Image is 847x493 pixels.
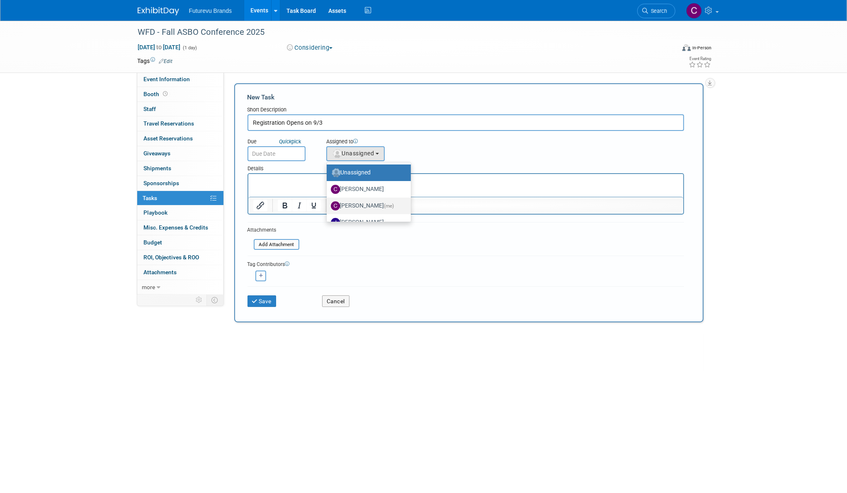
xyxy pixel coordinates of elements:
span: Booth [144,91,170,97]
a: Shipments [137,161,223,176]
img: C.jpg [331,201,340,210]
td: Toggle Event Tabs [206,295,223,305]
div: Tag Contributors [248,259,684,268]
span: Unassigned [332,150,374,157]
span: Giveaways [144,150,171,157]
a: Staff [137,102,223,116]
div: Event Format [626,43,712,56]
a: Attachments [137,265,223,280]
button: Italic [292,200,306,211]
td: Tags [138,57,173,65]
a: Sponsorships [137,176,223,191]
a: Booth [137,87,223,101]
span: Budget [144,239,163,246]
div: Assigned to [326,138,426,146]
span: Playbook [144,209,168,216]
a: Giveaways [137,146,223,161]
td: Personalize Event Tab Strip [192,295,207,305]
img: Format-Inperson.png [682,44,691,51]
a: ROI, Objectives & ROO [137,250,223,265]
span: Event Information [144,76,190,82]
a: Playbook [137,205,223,220]
a: Quickpick [278,138,303,145]
div: In-Person [692,45,711,51]
i: Quick [279,138,292,145]
span: Misc. Expenses & Credits [144,224,209,231]
button: Save [248,295,277,307]
a: Budget [137,235,223,250]
button: Cancel [322,295,349,307]
a: Tasks [137,191,223,205]
span: [DATE] [DATE] [138,43,181,51]
button: Considering [284,43,336,52]
a: more [137,280,223,295]
div: Event Rating [689,57,711,61]
span: Booth not reserved yet [162,91,170,97]
img: CHERYL CLOWES [686,3,702,19]
span: Asset Reservations [144,135,193,142]
input: Name of task or a short description [248,114,684,131]
iframe: Rich Text Area [248,174,683,197]
button: Bold [278,200,292,211]
span: (1 day) [182,45,197,51]
span: Sponsorships [144,180,180,186]
a: Event Information [137,72,223,87]
a: Misc. Expenses & Credits [137,220,223,235]
img: ExhibitDay [138,7,179,15]
div: Attachments [248,227,299,234]
label: [PERSON_NAME] [331,199,403,213]
a: Asset Reservations [137,131,223,146]
div: New Task [248,93,684,102]
span: Futurevu Brands [189,7,232,14]
img: Unassigned-User-Icon.png [332,168,341,177]
button: Unassigned [326,146,385,161]
span: to [155,44,163,51]
span: Tasks [143,195,158,201]
span: Attachments [144,269,177,275]
input: Due Date [248,146,306,161]
button: Insert/edit link [253,200,267,211]
div: Due [248,138,314,146]
img: J.jpg [331,218,340,227]
img: C.jpg [331,185,340,194]
div: Short Description [248,106,684,114]
span: (me) [384,203,394,209]
label: [PERSON_NAME] [331,216,403,229]
div: Details [248,161,684,173]
span: Shipments [144,165,172,172]
span: Search [648,8,667,14]
a: Search [637,4,675,18]
a: Edit [159,58,173,64]
div: WFD - Fall ASBO Conference 2025 [135,25,663,40]
a: Travel Reservations [137,116,223,131]
label: [PERSON_NAME] [331,183,403,196]
span: Travel Reservations [144,120,194,127]
span: ROI, Objectives & ROO [144,254,199,261]
label: Unassigned [331,166,403,179]
span: Staff [144,106,156,112]
span: more [142,284,155,290]
button: Underline [307,200,321,211]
